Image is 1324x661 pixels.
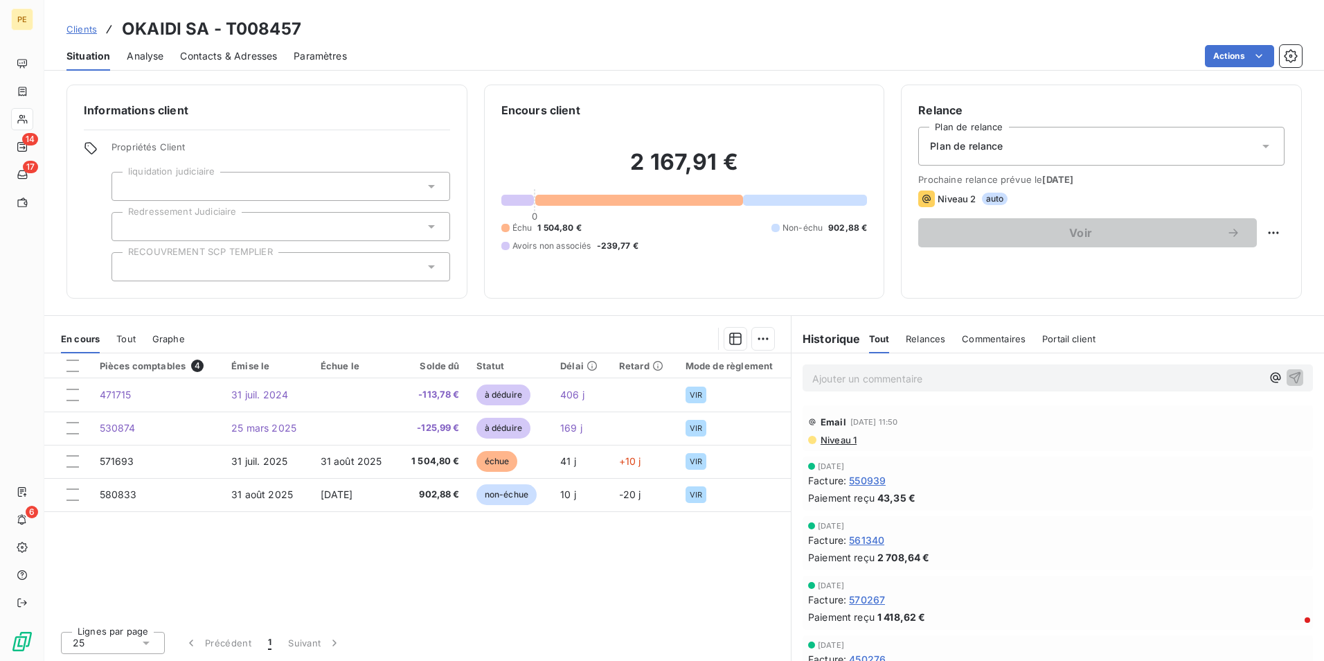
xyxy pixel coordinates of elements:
span: -239,77 € [597,240,638,252]
span: -125,99 € [406,421,460,435]
span: 550939 [849,473,886,488]
span: 14 [22,133,38,146]
button: Actions [1205,45,1274,67]
span: Avoirs non associés [512,240,591,252]
span: échue [476,451,518,472]
span: -20 j [619,488,641,500]
h6: Relance [918,102,1285,118]
span: Portail client [1042,333,1095,344]
button: Précédent [176,628,260,658]
span: Clients [66,24,97,35]
span: 43,35 € [877,491,915,505]
div: Retard [619,360,669,371]
span: Commentaires [962,333,1026,344]
span: 561340 [849,533,884,547]
span: -113,78 € [406,388,460,402]
span: 31 août 2025 [231,488,293,500]
span: 2 708,64 € [877,550,930,565]
span: 1 418,62 € [877,610,926,624]
span: [DATE] 11:50 [850,418,898,426]
div: Pièces comptables [100,360,215,372]
span: Paramètres [294,49,347,63]
h3: OKAIDI SA - T008457 [122,17,301,42]
span: Tout [869,333,890,344]
span: Échu [512,222,533,234]
span: Graphe [152,333,185,344]
span: +10 j [619,455,641,467]
h6: Informations client [84,102,450,118]
span: Niveau 2 [938,193,976,204]
span: VIR [690,457,702,466]
input: Ajouter une valeur [123,220,134,233]
span: Paiement reçu [808,491,875,505]
span: Relances [906,333,945,344]
span: [DATE] [321,488,353,500]
iframe: Intercom live chat [1277,614,1310,647]
span: 1 [268,636,271,650]
span: 902,88 € [828,222,867,234]
div: Mode de règlement [686,360,782,371]
a: Clients [66,22,97,36]
span: 6 [26,506,38,518]
div: Délai [560,360,602,371]
span: Analyse [127,49,163,63]
span: Paiement reçu [808,610,875,624]
span: 31 juil. 2024 [231,389,288,400]
span: [DATE] [1042,174,1073,185]
h6: Historique [791,330,861,347]
span: Contacts & Adresses [180,49,277,63]
span: Propriétés Client [111,141,450,161]
span: 902,88 € [406,488,460,502]
span: Niveau 1 [819,434,857,446]
span: Facture : [808,533,846,547]
span: 169 j [560,422,582,434]
span: 41 j [560,455,576,467]
span: Facture : [808,592,846,607]
button: 1 [260,628,280,658]
div: Solde dû [406,360,460,371]
span: VIR [690,491,702,499]
span: Facture : [808,473,846,488]
span: Voir [935,227,1226,238]
span: VIR [690,424,702,432]
span: [DATE] [818,641,844,649]
span: Plan de relance [930,139,1003,153]
span: 571693 [100,455,134,467]
span: 25 mars 2025 [231,422,296,434]
span: 25 [73,636,84,650]
span: 570267 [849,592,885,607]
span: 580833 [100,488,137,500]
span: Situation [66,49,110,63]
div: PE [11,8,33,30]
span: non-échue [476,484,537,505]
h6: Encours client [501,102,580,118]
span: 406 j [560,389,584,400]
span: à déduire [476,385,530,405]
span: Prochaine relance prévue le [918,174,1285,185]
div: Émise le [231,360,303,371]
span: 17 [23,161,38,173]
span: [DATE] [818,462,844,470]
input: Ajouter une valeur [123,180,134,193]
span: auto [982,193,1008,205]
span: 1 504,80 € [406,455,460,468]
span: Tout [116,333,136,344]
button: Voir [918,218,1257,247]
input: Ajouter une valeur [123,261,134,273]
span: Paiement reçu [808,550,875,565]
div: Statut [476,360,544,371]
span: En cours [61,333,100,344]
span: 31 août 2025 [321,455,382,467]
span: [DATE] [818,522,844,530]
span: 1 504,80 € [537,222,582,234]
span: 0 [532,211,537,222]
span: 530874 [100,422,136,434]
span: 10 j [560,488,576,500]
span: 4 [191,360,204,372]
button: Suivant [280,628,350,658]
div: Échue le [321,360,389,371]
span: [DATE] [818,581,844,590]
span: VIR [690,391,702,399]
span: Email [821,416,846,428]
span: à déduire [476,418,530,439]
